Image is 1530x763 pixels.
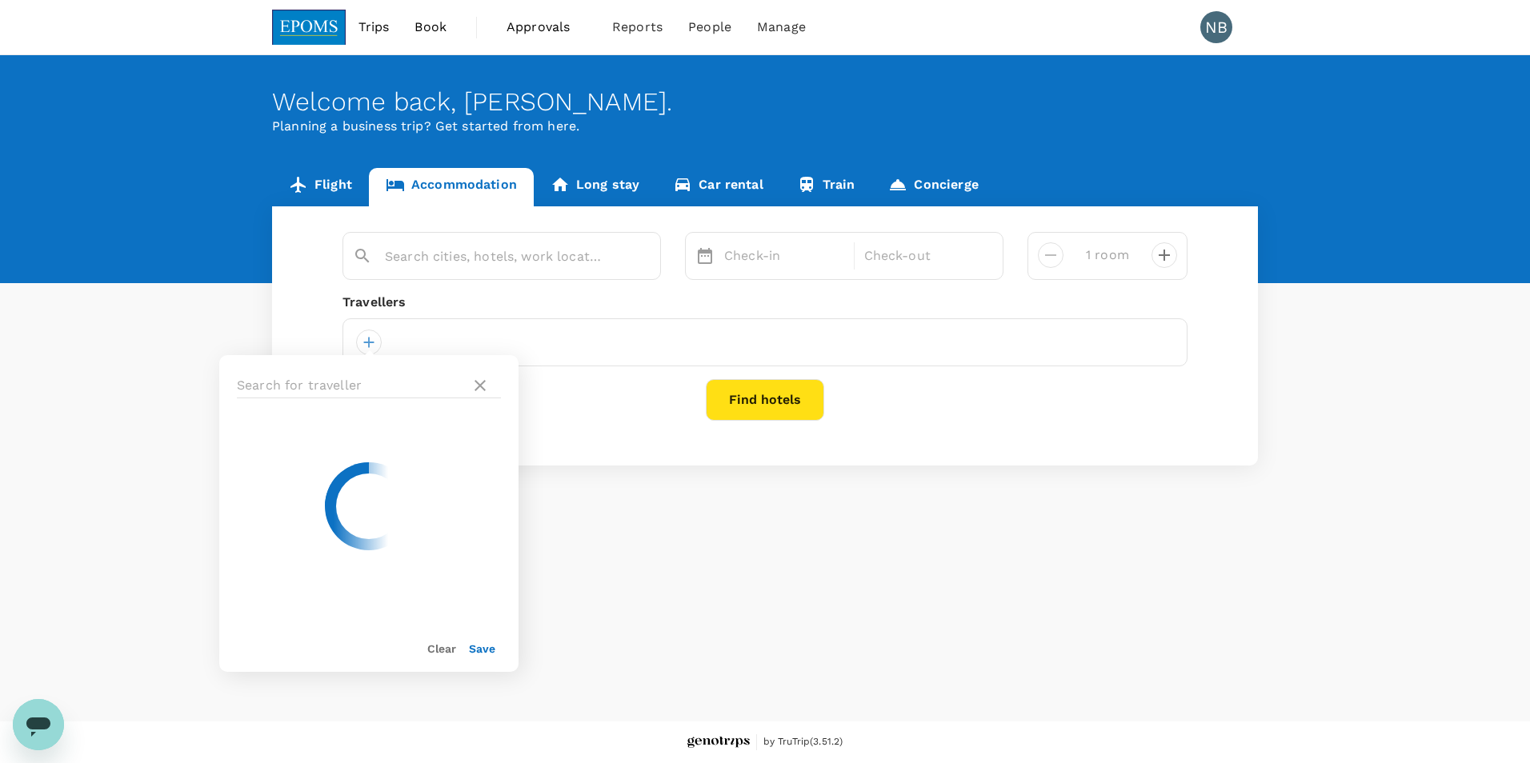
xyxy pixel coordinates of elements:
input: Add rooms [1076,242,1139,268]
span: Trips [358,18,390,37]
input: Search cities, hotels, work locations [385,244,606,269]
input: Search for traveller [237,373,464,398]
button: Save [469,642,495,655]
button: Clear [427,642,456,655]
a: Concierge [871,168,995,206]
img: Genotrips - EPOMS [687,737,750,749]
a: Flight [272,168,369,206]
a: Long stay [534,168,656,206]
a: Accommodation [369,168,534,206]
button: decrease [1152,242,1177,268]
span: Book [415,18,447,37]
span: Reports [612,18,663,37]
button: Open [649,255,652,258]
span: by TruTrip ( 3.51.2 ) [763,734,843,750]
a: Car rental [656,168,780,206]
div: Welcome back , [PERSON_NAME] . [272,87,1258,117]
span: Approvals [507,18,587,37]
span: People [688,18,731,37]
iframe: Button to launch messaging window [13,699,64,750]
div: Travellers [342,293,1188,312]
p: Planning a business trip? Get started from here. [272,117,1258,136]
span: Manage [757,18,806,37]
a: Train [780,168,872,206]
button: Find hotels [706,379,824,421]
div: NB [1200,11,1232,43]
img: EPOMS SDN BHD [272,10,346,45]
p: Check-out [864,246,984,266]
p: Check-in [724,246,844,266]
